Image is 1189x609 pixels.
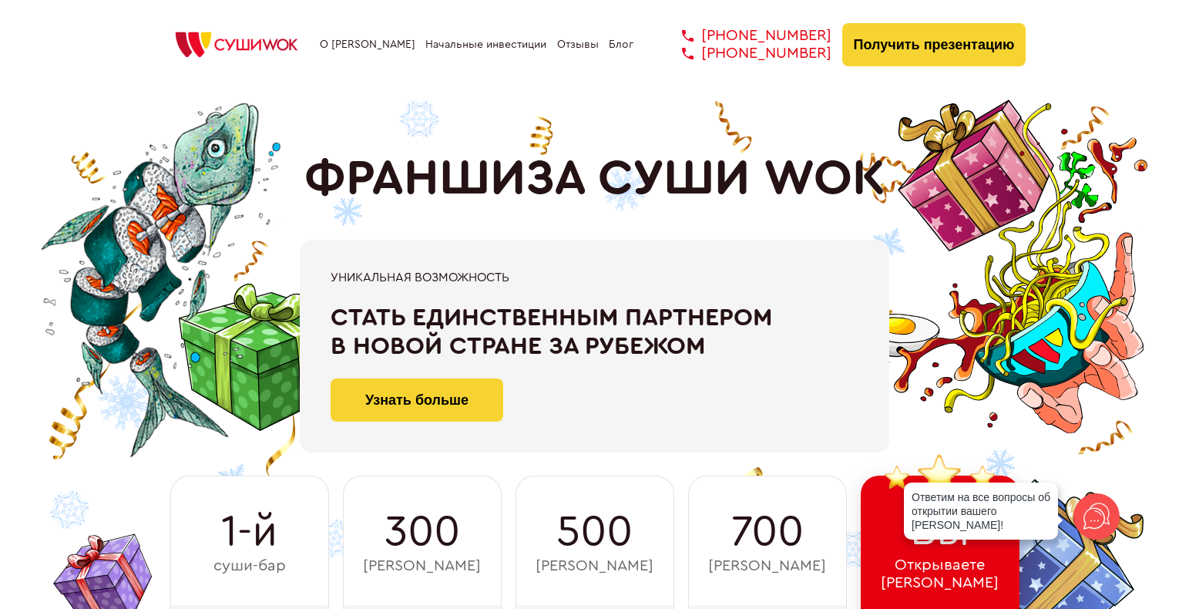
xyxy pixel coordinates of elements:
span: [PERSON_NAME] [708,557,826,575]
div: Уникальная возможность [331,271,858,284]
button: Получить презентацию [842,23,1026,66]
button: Узнать больше [331,379,503,422]
span: [PERSON_NAME] [363,557,481,575]
a: О [PERSON_NAME] [320,39,415,51]
span: 500 [556,507,633,557]
a: Начальные инвестиции [425,39,546,51]
div: Стать единственным партнером в новой стране за рубежом [331,304,858,361]
div: Ответим на все вопросы об открытии вашего [PERSON_NAME]! [904,483,1058,540]
h1: ФРАНШИЗА СУШИ WOK [304,150,885,207]
span: 700 [731,507,804,557]
a: [PHONE_NUMBER] [659,27,831,45]
a: [PHONE_NUMBER] [659,45,831,62]
a: Отзывы [557,39,599,51]
span: 1-й [221,507,277,557]
span: суши-бар [213,557,286,575]
span: Открываете [PERSON_NAME] [881,557,999,592]
img: СУШИWOK [163,28,310,62]
span: 300 [385,507,460,557]
a: Блог [609,39,633,51]
span: [PERSON_NAME] [536,557,653,575]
